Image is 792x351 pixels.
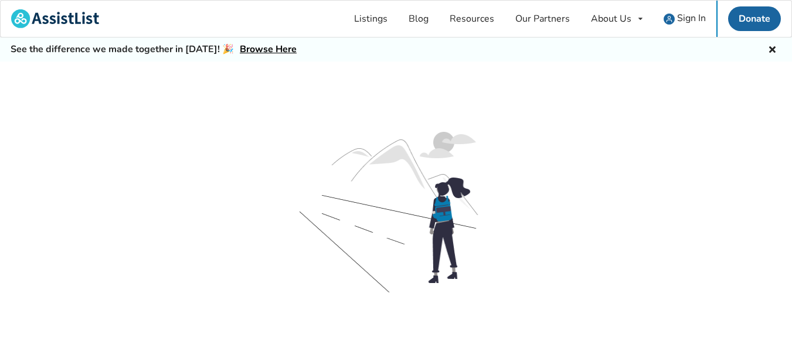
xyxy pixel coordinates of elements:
[300,127,493,315] img: t.417af22f.png
[653,1,716,37] a: user icon Sign In
[591,14,631,23] div: About Us
[728,6,781,31] a: Donate
[398,1,439,37] a: Blog
[505,1,580,37] a: Our Partners
[240,43,297,56] a: Browse Here
[664,13,675,25] img: user icon
[439,1,505,37] a: Resources
[11,9,99,28] img: assistlist-logo
[677,12,706,25] span: Sign In
[11,43,297,56] h5: See the difference we made together in [DATE]! 🎉
[344,1,398,37] a: Listings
